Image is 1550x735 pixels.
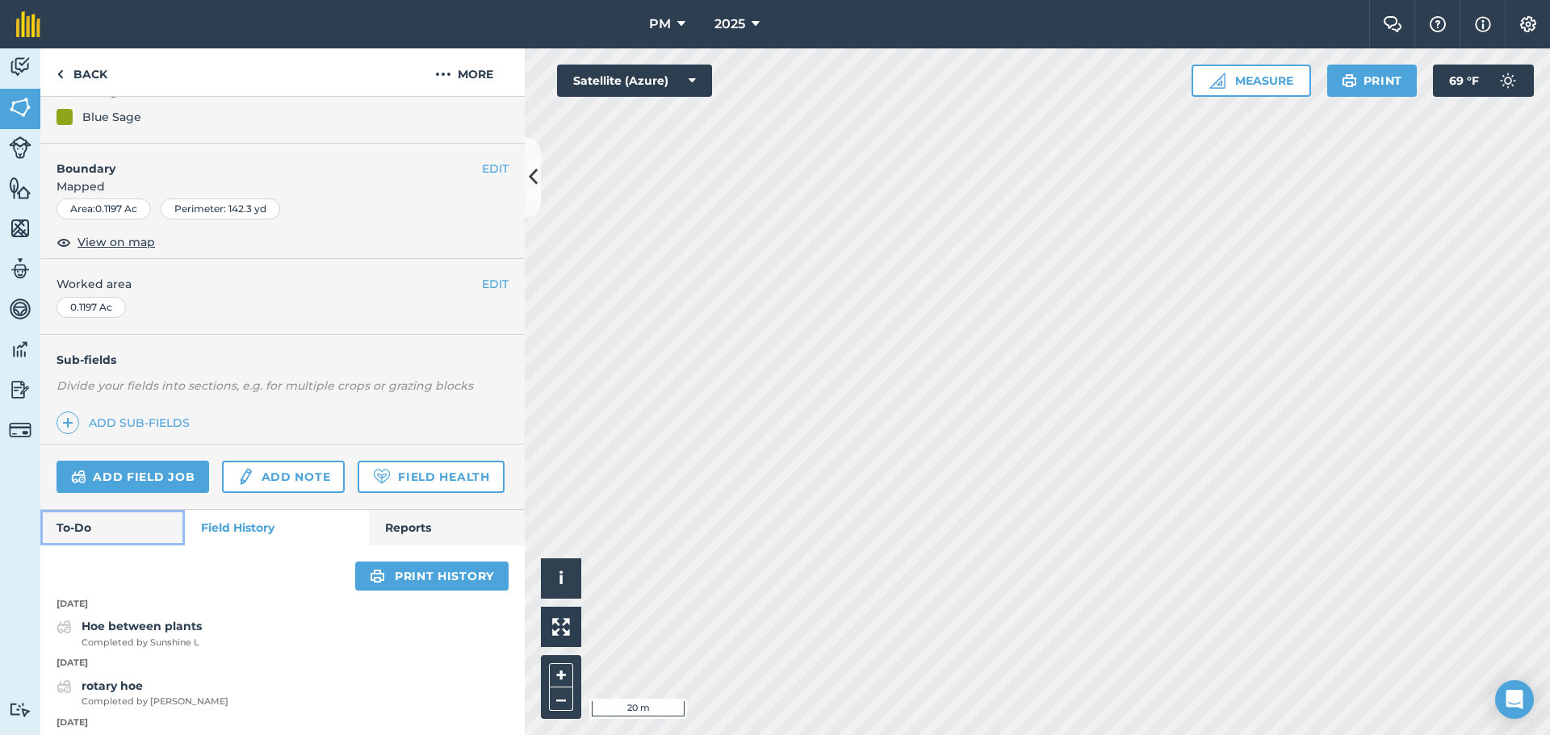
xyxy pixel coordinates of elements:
img: svg+xml;base64,PHN2ZyB4bWxucz0iaHR0cDovL3d3dy53My5vcmcvMjAwMC9zdmciIHdpZHRoPSI1NiIgaGVpZ2h0PSI2MC... [9,216,31,240]
button: View on map [57,232,155,252]
h4: Boundary [40,144,482,177]
img: fieldmargin Logo [16,11,40,37]
img: svg+xml;base64,PD94bWwgdmVyc2lvbj0iMS4wIiBlbmNvZGluZz0idXRmLTgiPz4KPCEtLSBHZW5lcmF0b3I6IEFkb2JlIE... [9,702,31,717]
img: svg+xml;base64,PHN2ZyB4bWxucz0iaHR0cDovL3d3dy53My5vcmcvMjAwMC9zdmciIHdpZHRoPSIxNCIgaGVpZ2h0PSIyNC... [62,413,73,432]
div: Area : 0.1197 Ac [57,198,151,219]
img: Two speech bubbles overlapping with the left bubble in the forefront [1383,16,1402,32]
button: + [549,663,573,687]
img: svg+xml;base64,PD94bWwgdmVyc2lvbj0iMS4wIiBlbmNvZGluZz0idXRmLTgiPz4KPCEtLSBHZW5lcmF0b3I6IEFkb2JlIE... [9,378,31,402]
button: i [541,558,581,599]
div: 0.1197 Ac [57,297,126,318]
button: 69 °F [1433,65,1534,97]
img: svg+xml;base64,PHN2ZyB4bWxucz0iaHR0cDovL3d3dy53My5vcmcvMjAwMC9zdmciIHdpZHRoPSIxNyIgaGVpZ2h0PSIxNy... [1475,15,1491,34]
a: Back [40,48,124,96]
button: Print [1327,65,1418,97]
img: svg+xml;base64,PHN2ZyB4bWxucz0iaHR0cDovL3d3dy53My5vcmcvMjAwMC9zdmciIHdpZHRoPSIxOSIgaGVpZ2h0PSIyNC... [370,566,385,586]
img: svg+xml;base64,PD94bWwgdmVyc2lvbj0iMS4wIiBlbmNvZGluZz0idXRmLTgiPz4KPCEtLSBHZW5lcmF0b3I6IEFkb2JlIE... [237,467,254,487]
span: 69 ° F [1449,65,1479,97]
p: [DATE] [40,716,525,730]
a: Add sub-fields [57,411,196,434]
img: svg+xml;base64,PHN2ZyB4bWxucz0iaHR0cDovL3d3dy53My5vcmcvMjAwMC9zdmciIHdpZHRoPSIxOSIgaGVpZ2h0PSIyNC... [1342,71,1357,90]
a: Field History [185,510,368,545]
p: [DATE] [40,656,525,670]
img: svg+xml;base64,PD94bWwgdmVyc2lvbj0iMS4wIiBlbmNvZGluZz0idXRmLTgiPz4KPCEtLSBHZW5lcmF0b3I6IEFkb2JlIE... [9,419,31,441]
strong: rotary hoe [82,679,143,693]
img: svg+xml;base64,PD94bWwgdmVyc2lvbj0iMS4wIiBlbmNvZGluZz0idXRmLTgiPz4KPCEtLSBHZW5lcmF0b3I6IEFkb2JlIE... [71,467,86,487]
strong: Hoe between plants [82,619,202,633]
button: More [404,48,525,96]
img: A question mark icon [1428,16,1447,32]
img: svg+xml;base64,PHN2ZyB4bWxucz0iaHR0cDovL3d3dy53My5vcmcvMjAwMC9zdmciIHdpZHRoPSIxOCIgaGVpZ2h0PSIyNC... [57,232,71,252]
span: Mapped [40,177,525,195]
span: Completed by [PERSON_NAME] [82,695,228,709]
h4: Sub-fields [40,351,525,369]
span: Completed by Sunshine L [82,636,202,650]
img: svg+xml;base64,PD94bWwgdmVyc2lvbj0iMS4wIiBlbmNvZGluZz0idXRmLTgiPz4KPCEtLSBHZW5lcmF0b3I6IEFkb2JlIE... [9,55,31,79]
span: Worked area [57,275,509,293]
img: svg+xml;base64,PD94bWwgdmVyc2lvbj0iMS4wIiBlbmNvZGluZz0idXRmLTgiPz4KPCEtLSBHZW5lcmF0b3I6IEFkb2JlIE... [9,136,31,159]
button: – [549,687,573,711]
img: svg+xml;base64,PD94bWwgdmVyc2lvbj0iMS4wIiBlbmNvZGluZz0idXRmLTgiPz4KPCEtLSBHZW5lcmF0b3I6IEFkb2JlIE... [57,617,72,637]
span: PM [649,15,671,34]
p: [DATE] [40,597,525,612]
button: Satellite (Azure) [557,65,712,97]
img: svg+xml;base64,PD94bWwgdmVyc2lvbj0iMS4wIiBlbmNvZGluZz0idXRmLTgiPz4KPCEtLSBHZW5lcmF0b3I6IEFkb2JlIE... [1492,65,1524,97]
div: Open Intercom Messenger [1495,680,1534,719]
a: Field Health [358,461,504,493]
img: svg+xml;base64,PD94bWwgdmVyc2lvbj0iMS4wIiBlbmNvZGluZz0idXRmLTgiPz4KPCEtLSBHZW5lcmF0b3I6IEFkb2JlIE... [57,677,72,696]
button: Measure [1192,65,1311,97]
img: Four arrows, one pointing top left, one top right, one bottom right and the last bottom left [552,618,570,636]
img: svg+xml;base64,PHN2ZyB4bWxucz0iaHR0cDovL3d3dy53My5vcmcvMjAwMC9zdmciIHdpZHRoPSIyMCIgaGVpZ2h0PSIyNC... [435,65,451,84]
img: Ruler icon [1209,73,1225,89]
em: Divide your fields into sections, e.g. for multiple crops or grazing blocks [57,378,473,393]
div: Perimeter : 142.3 yd [161,198,280,219]
button: EDIT [482,275,509,293]
img: svg+xml;base64,PHN2ZyB4bWxucz0iaHR0cDovL3d3dy53My5vcmcvMjAwMC9zdmciIHdpZHRoPSI1NiIgaGVpZ2h0PSI2MC... [9,176,31,200]
a: rotary hoeCompleted by [PERSON_NAME] [57,677,228,709]
a: Add note [222,461,345,493]
span: 2025 [714,15,745,34]
span: i [559,568,563,588]
div: Blue Sage [82,108,141,126]
a: Add field job [57,461,209,493]
a: Hoe between plantsCompleted by Sunshine L [57,617,202,649]
a: Reports [369,510,525,545]
img: svg+xml;base64,PHN2ZyB4bWxucz0iaHR0cDovL3d3dy53My5vcmcvMjAwMC9zdmciIHdpZHRoPSI1NiIgaGVpZ2h0PSI2MC... [9,95,31,119]
span: View on map [77,233,155,251]
a: To-Do [40,510,185,545]
img: A cog icon [1519,16,1538,32]
img: svg+xml;base64,PD94bWwgdmVyc2lvbj0iMS4wIiBlbmNvZGluZz0idXRmLTgiPz4KPCEtLSBHZW5lcmF0b3I6IEFkb2JlIE... [9,337,31,361]
button: EDIT [482,160,509,177]
img: svg+xml;base64,PD94bWwgdmVyc2lvbj0iMS4wIiBlbmNvZGluZz0idXRmLTgiPz4KPCEtLSBHZW5lcmF0b3I6IEFkb2JlIE... [9,257,31,281]
img: svg+xml;base64,PHN2ZyB4bWxucz0iaHR0cDovL3d3dy53My5vcmcvMjAwMC9zdmciIHdpZHRoPSI5IiBoZWlnaHQ9IjI0Ii... [57,65,64,84]
img: svg+xml;base64,PD94bWwgdmVyc2lvbj0iMS4wIiBlbmNvZGluZz0idXRmLTgiPz4KPCEtLSBHZW5lcmF0b3I6IEFkb2JlIE... [9,297,31,321]
a: Print history [355,562,509,591]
